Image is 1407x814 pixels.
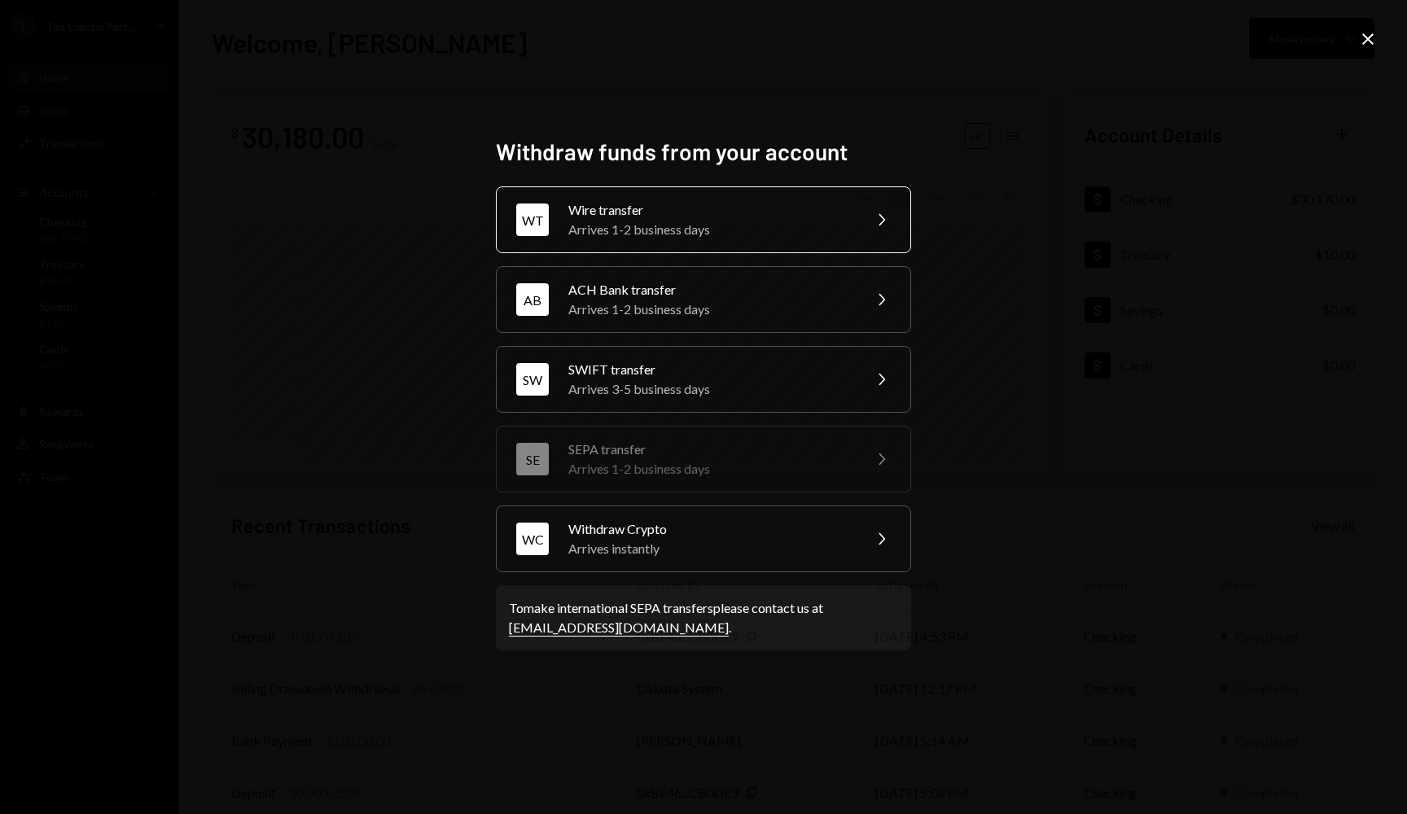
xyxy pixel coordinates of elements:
[568,300,852,319] div: Arrives 1-2 business days
[568,200,852,220] div: Wire transfer
[568,519,852,539] div: Withdraw Crypto
[496,266,911,333] button: ABACH Bank transferArrives 1-2 business days
[568,379,852,399] div: Arrives 3-5 business days
[568,220,852,239] div: Arrives 1-2 business days
[568,539,852,558] div: Arrives instantly
[496,346,911,413] button: SWSWIFT transferArrives 3-5 business days
[516,203,549,236] div: WT
[496,505,911,572] button: WCWithdraw CryptoArrives instantly
[568,280,852,300] div: ACH Bank transfer
[496,186,911,253] button: WTWire transferArrives 1-2 business days
[509,619,729,637] a: [EMAIL_ADDRESS][DOMAIN_NAME]
[496,136,911,168] h2: Withdraw funds from your account
[509,598,898,637] div: To make international SEPA transfers please contact us at .
[568,360,852,379] div: SWIFT transfer
[568,459,852,479] div: Arrives 1-2 business days
[516,283,549,316] div: AB
[496,426,911,492] button: SESEPA transferArrives 1-2 business days
[568,440,852,459] div: SEPA transfer
[516,443,549,475] div: SE
[516,363,549,396] div: SW
[516,523,549,555] div: WC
